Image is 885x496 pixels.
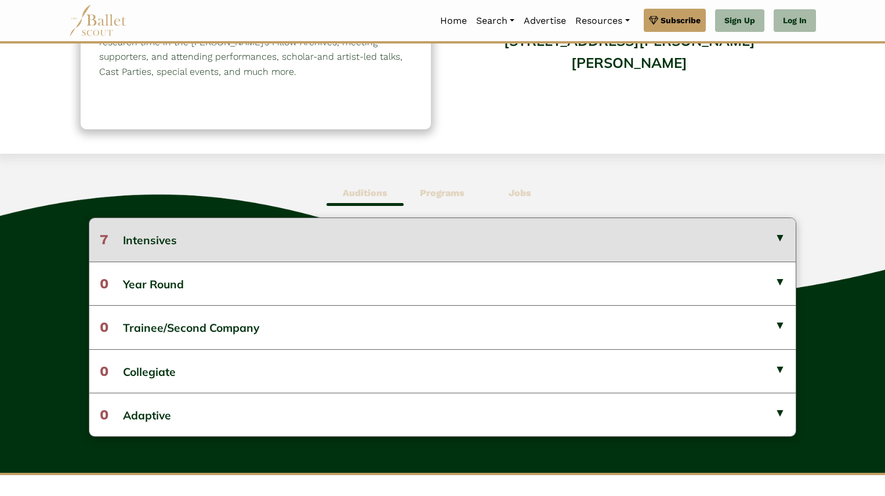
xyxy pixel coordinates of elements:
[89,218,796,261] button: 7Intensives
[89,393,796,436] button: 0Adaptive
[100,363,108,379] span: 0
[89,349,796,393] button: 0Collegiate
[343,187,387,198] b: Auditions
[89,262,796,305] button: 0Year Round
[100,231,108,248] span: 7
[715,9,764,32] a: Sign Up
[454,24,804,117] div: [STREET_ADDRESS][PERSON_NAME][PERSON_NAME]
[100,319,108,335] span: 0
[436,9,471,33] a: Home
[644,9,706,32] a: Subscribe
[420,187,465,198] b: Programs
[100,407,108,423] span: 0
[89,305,796,349] button: 0Trainee/Second Company
[649,14,658,27] img: gem.svg
[509,187,531,198] b: Jobs
[774,9,816,32] a: Log In
[100,276,108,292] span: 0
[471,9,519,33] a: Search
[519,9,571,33] a: Advertise
[661,14,701,27] span: Subscribe
[571,9,634,33] a: Resources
